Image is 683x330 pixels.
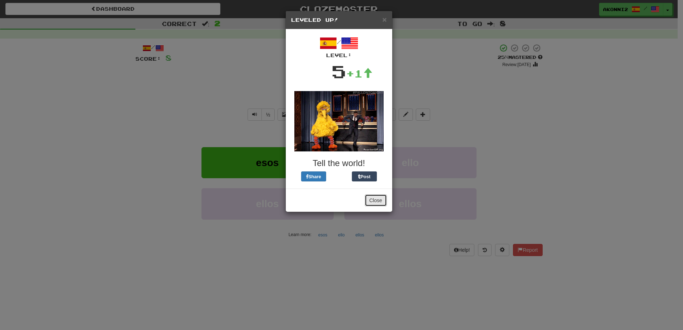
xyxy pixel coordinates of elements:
[352,171,377,181] button: Post
[291,35,387,59] div: /
[326,171,352,181] iframe: X Post Button
[382,15,387,24] span: ×
[331,59,346,84] div: 5
[294,91,384,151] img: big-bird-dfe9672fae860091fcf6a06443af7cad9ede96569e196c6f5e6e39cc9ba8cdde.gif
[365,194,387,206] button: Close
[346,66,373,81] div: +1
[291,52,387,59] div: Level:
[291,159,387,168] h3: Tell the world!
[301,171,326,181] button: Share
[382,16,387,23] button: Close
[291,16,387,24] h5: Leveled Up!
